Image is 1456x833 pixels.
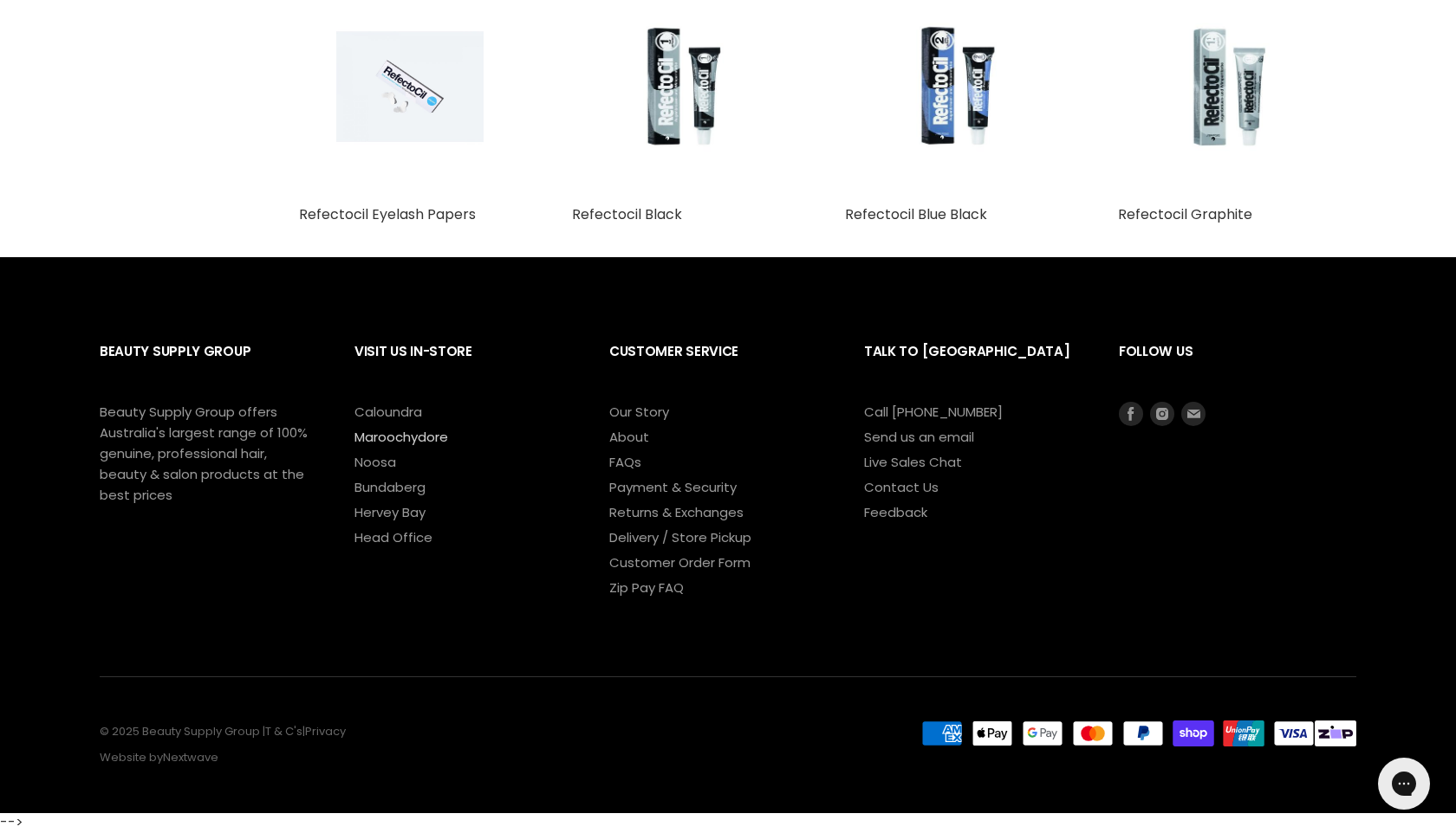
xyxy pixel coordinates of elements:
[265,723,302,739] a: T & C's
[1315,720,1356,746] img: footer-tile-new.png
[572,204,682,224] a: Refectocil Black
[1369,752,1439,816] iframe: Gorgias live chat messenger
[609,578,684,597] a: Zip Pay FAQ
[100,402,308,506] p: Beauty Supply Group offers Australia's largest range of 100% genuine, professional hair, beauty &...
[163,749,218,765] a: Nextwave
[354,503,426,521] a: Hervey Bay
[354,528,432,546] a: Head Office
[299,204,476,224] a: Refectocil Eyelash Papers
[609,453,641,471] a: FAQs
[864,330,1084,402] h2: Talk to [GEOGRAPHIC_DATA]
[609,403,669,421] a: Our Story
[609,428,649,446] a: About
[1119,330,1356,402] h2: Follow us
[354,403,422,421] a: Caloundra
[1118,204,1252,224] a: Refectocil Graphite
[845,204,987,224] a: Refectocil Blue Black
[354,478,426,496] a: Bundaberg
[305,723,346,739] a: Privacy
[100,726,843,765] p: © 2025 Beauty Supply Group | | Website by
[609,528,751,546] a: Delivery / Store Pickup
[864,428,974,446] a: Send us an email
[609,503,744,521] a: Returns & Exchanges
[100,330,320,402] h2: Beauty Supply Group
[609,330,829,402] h2: Customer Service
[864,453,962,471] a: Live Sales Chat
[354,428,448,446] a: Maroochydore
[864,503,927,521] a: Feedback
[864,403,1003,421] a: Call [PHONE_NUMBER]
[609,553,751,571] a: Customer Order Form
[354,453,396,471] a: Noosa
[609,478,737,496] a: Payment & Security
[864,478,939,496] a: Contact Us
[354,330,575,402] h2: Visit Us In-Store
